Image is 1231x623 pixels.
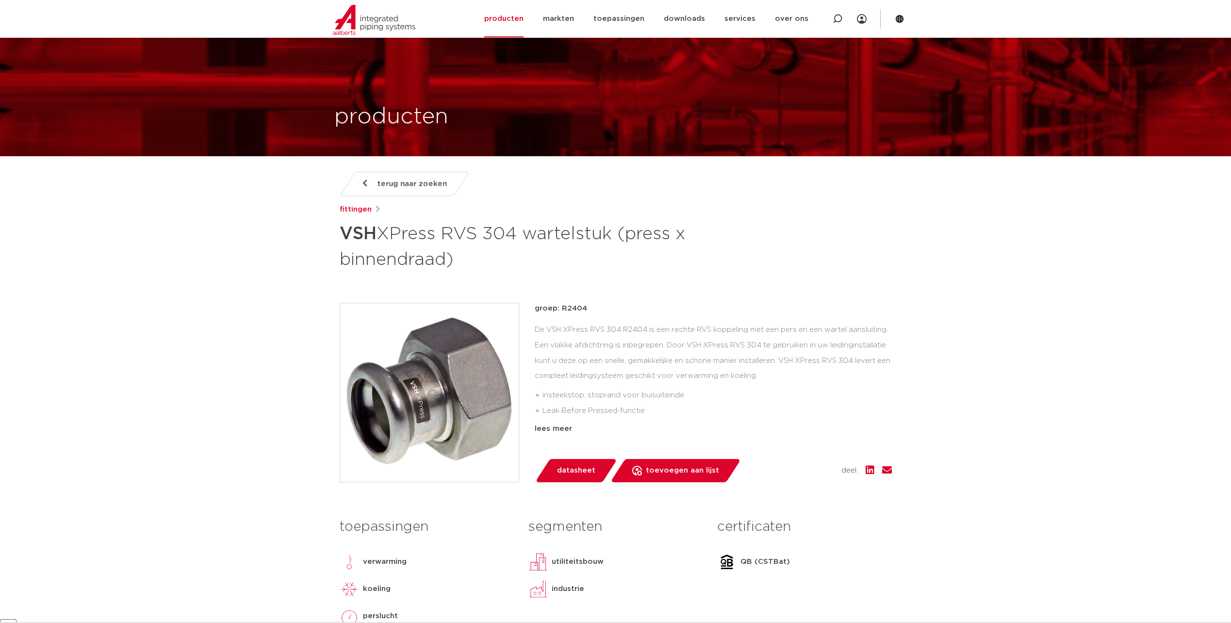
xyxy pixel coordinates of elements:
[378,176,447,192] span: terug naar zoeken
[535,459,617,482] a: datasheet
[535,322,892,419] div: De VSH XPress RVS 304 R2404 is een rechte RVS koppeling met een pers en een wartel aansluiting. E...
[340,204,372,215] a: fittingen
[717,552,737,572] img: QB (CSTBat)
[340,219,704,272] h1: XPress RVS 304 wartelstuk (press x binnendraad)
[340,303,519,482] img: Product Image for VSH XPress RVS 304 wartelstuk (press x binnendraad)
[740,556,790,568] p: QB (CSTBat)
[339,172,469,196] a: terug naar zoeken
[841,465,858,476] span: deel:
[717,517,891,537] h3: certificaten
[363,583,391,595] p: koeling
[552,556,604,568] p: utiliteitsbouw
[542,419,892,434] li: duidelijke herkenning van materiaal en afmeting
[552,583,584,595] p: industrie
[340,579,359,599] img: koeling
[535,423,892,435] div: lees meer
[646,463,719,478] span: toevoegen aan lijst
[340,517,514,537] h3: toepassingen
[535,303,892,314] p: groep: R2404
[340,225,377,243] strong: VSH
[528,579,548,599] img: industrie
[340,552,359,572] img: verwarming
[363,556,407,568] p: verwarming
[542,388,892,403] li: insteekstop: stoprand voor buisuiteinde
[528,552,548,572] img: utiliteitsbouw
[542,403,892,419] li: Leak Before Pressed-functie
[334,101,448,132] h1: producten
[528,517,703,537] h3: segmenten
[363,610,398,622] p: perslucht
[557,463,595,478] span: datasheet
